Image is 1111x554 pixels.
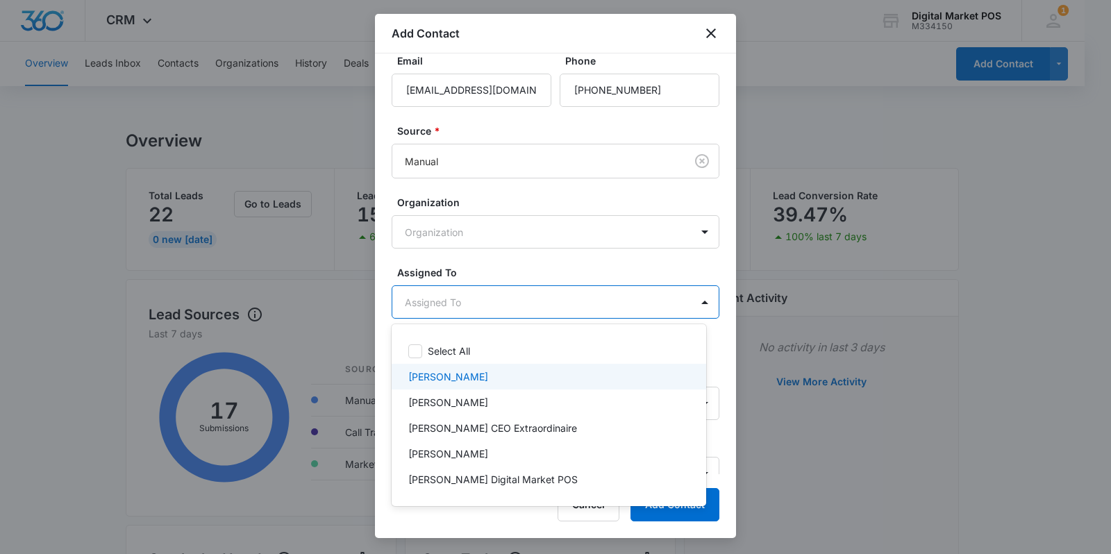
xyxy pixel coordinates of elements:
[408,472,578,487] p: [PERSON_NAME] Digital Market POS
[408,369,488,384] p: [PERSON_NAME]
[428,344,470,358] p: Select All
[408,395,488,410] p: [PERSON_NAME]
[408,421,577,435] p: [PERSON_NAME] CEO Extraordinaire
[408,446,488,461] p: [PERSON_NAME]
